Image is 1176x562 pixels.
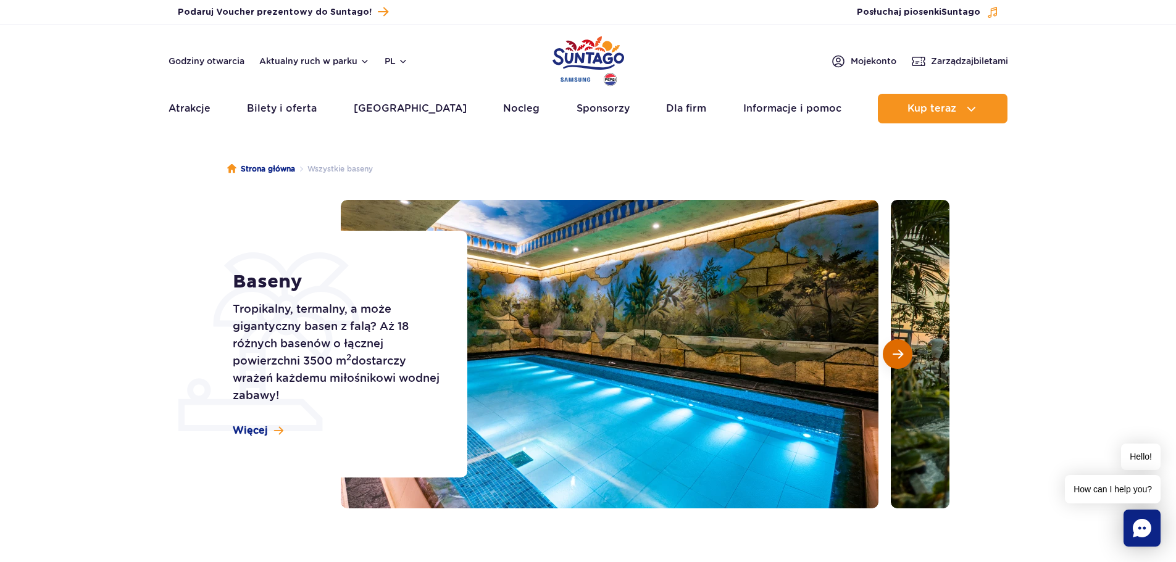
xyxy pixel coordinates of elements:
[169,94,211,123] a: Atrakcje
[878,94,1007,123] button: Kup teraz
[577,94,630,123] a: Sponsorzy
[857,6,980,19] span: Posłuchaj piosenki
[503,94,540,123] a: Nocleg
[941,8,980,17] span: Suntago
[666,94,706,123] a: Dla firm
[1121,444,1161,470] span: Hello!
[227,163,295,175] a: Strona główna
[907,103,956,114] span: Kup teraz
[233,271,440,293] h1: Baseny
[857,6,999,19] button: Posłuchaj piosenkiSuntago
[1124,510,1161,547] div: Chat
[931,55,1008,67] span: Zarządzaj biletami
[553,31,624,88] a: Park of Poland
[346,352,351,362] sup: 2
[233,424,283,437] a: Więcej
[178,4,388,20] a: Podaruj Voucher prezentowy do Suntago!
[341,200,878,508] img: Ciepły basen wewnętrzny z tropikalnymi malowidłami na ścianach
[743,94,841,123] a: Informacje i pomoc
[247,94,317,123] a: Bilety i oferta
[831,54,896,68] a: Mojekonto
[178,6,372,19] span: Podaruj Voucher prezentowy do Suntago!
[883,339,912,369] button: Następny slajd
[354,94,467,123] a: [GEOGRAPHIC_DATA]
[1065,475,1161,503] span: How can I help you?
[169,55,244,67] a: Godziny otwarcia
[233,300,440,404] p: Tropikalny, termalny, a może gigantyczny basen z falą? Aż 18 różnych basenów o łącznej powierzchn...
[851,55,896,67] span: Moje konto
[233,424,268,437] span: Więcej
[295,163,373,175] li: Wszystkie baseny
[259,56,370,66] button: Aktualny ruch w parku
[385,55,408,67] button: pl
[911,54,1008,68] a: Zarządzajbiletami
